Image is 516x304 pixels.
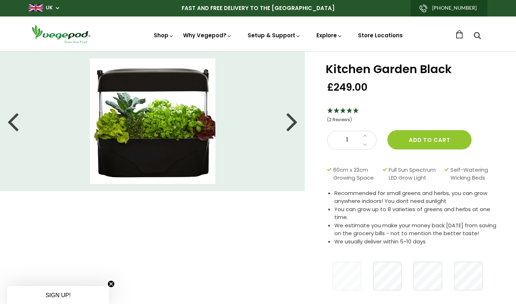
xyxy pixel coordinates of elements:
a: Explore [316,32,342,39]
a: Store Locations [358,32,403,39]
img: gb_large.png [29,4,43,11]
li: We estimate you make your money back [DATE] from saving on the grocery bills - not to mention the... [334,222,498,238]
div: 5 Stars - 2 Reviews [327,106,498,125]
a: Why Vegepod? [183,32,232,39]
a: UK [46,4,53,11]
span: 5 Stars - 2 Reviews [327,117,352,123]
a: Decrease quantity by 1 [361,140,369,149]
li: We usually deliver within 5-10 days [334,238,498,246]
span: 1 [335,136,359,145]
span: 60cm x 22cm Growing Space [333,166,379,182]
span: SIGN UP! [46,292,71,298]
button: Close teaser [107,280,115,288]
span: Full Sun Spectrum LED Grow Light [389,166,440,182]
button: Add to cart [387,130,472,149]
img: Kitchen Garden Black [90,58,215,184]
a: Shop [154,32,174,39]
h1: Kitchen Garden Black [326,63,498,75]
img: Vegepod [29,24,93,44]
a: Setup & Support [248,32,301,39]
li: Recommended for small greens and herbs, you can grow anywhere indoors! You dont need sunlight [334,189,498,205]
a: Search [474,33,481,40]
a: Increase quantity by 1 [361,131,369,141]
li: You can grow up to 8 varieties of greens and herbs at one time. [334,205,498,222]
span: £249.00 [327,81,368,94]
span: Self-Watering Wicking Beds [450,166,494,182]
div: SIGN UP!Close teaser [7,286,109,304]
